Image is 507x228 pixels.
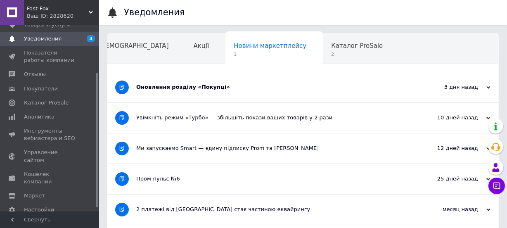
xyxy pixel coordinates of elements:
div: 3 дня назад [408,83,490,91]
span: Аналитика [24,113,54,121]
div: Ми запускаємо Smart — єдину підписку Prom та [PERSON_NAME] [136,145,408,152]
span: [DEMOGRAPHIC_DATA] [98,42,169,50]
div: Пром-пульс №6 [136,175,408,183]
span: Покупатели [24,85,58,93]
span: Новини маркетплейсу [234,42,306,50]
span: Показатели работы компании [24,49,76,64]
div: 25 дней назад [408,175,490,183]
span: Настройки [24,206,54,214]
div: 2 платежі від [GEOGRAPHIC_DATA] стає частиною еквайрингу [136,206,408,213]
span: 1 [234,51,306,57]
span: Управление сайтом [24,149,76,164]
span: Каталог ProSale [24,99,69,107]
span: Каталог ProSale [331,42,383,50]
h1: Уведомления [124,7,185,17]
span: Fast-Fox [27,5,89,12]
span: Отзывы [24,71,46,78]
span: Уведомления [24,35,62,43]
span: Акції [194,42,209,50]
button: Чат с покупателем [488,178,505,194]
span: 2 [331,51,383,57]
div: Увімкніть режим «Турбо» — збільшіть покази ваших товарів у 2 рази [136,114,408,121]
span: 3 [87,35,95,42]
span: Маркет [24,192,45,199]
span: Инструменты вебмастера и SEO [24,127,76,142]
div: месяц назад [408,206,490,213]
div: 12 дней назад [408,145,490,152]
div: Ваш ID: 2828620 [27,12,99,20]
div: Оновлення розділу «Покупці» [136,83,408,91]
div: 10 дней назад [408,114,490,121]
span: Кошелек компании [24,171,76,185]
